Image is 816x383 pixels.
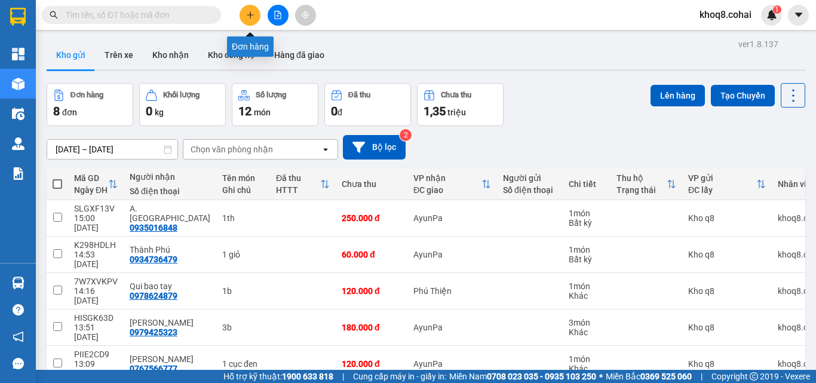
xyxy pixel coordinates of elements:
[788,5,809,26] button: caret-down
[688,323,766,332] div: Kho q8
[12,108,24,120] img: warehouse-icon
[413,185,481,195] div: ĐC giao
[640,372,692,381] strong: 0369 525 060
[274,11,282,19] span: file-add
[417,83,504,126] button: Chưa thu1,35 triệu
[295,5,316,26] button: aim
[276,185,320,195] div: HTTT
[74,250,118,269] div: 14:53 [DATE]
[222,173,264,183] div: Tên món
[688,185,756,195] div: ĐC lấy
[688,213,766,223] div: Kho q8
[616,173,667,183] div: Thu hộ
[688,359,766,369] div: Kho q8
[222,250,264,259] div: 1 giỏ
[569,327,605,337] div: Khác
[74,277,118,286] div: 7W7XVKPV
[139,83,226,126] button: Khối lượng0kg
[223,370,333,383] span: Hỗ trợ kỹ thuật:
[12,277,24,289] img: warehouse-icon
[413,213,491,223] div: AyunPa
[256,91,286,99] div: Số lượng
[130,354,210,364] div: Anh Đức
[130,186,210,196] div: Số điện thoại
[130,172,210,182] div: Người nhận
[611,168,682,200] th: Toggle SortBy
[711,85,775,106] button: Tạo Chuyến
[441,91,471,99] div: Chưa thu
[12,48,24,60] img: dashboard-icon
[690,7,761,22] span: khoq8.cohai
[130,364,177,373] div: 0767566777
[265,41,334,69] button: Hàng đã giao
[238,104,251,118] span: 12
[348,91,370,99] div: Đã thu
[282,372,333,381] strong: 1900 633 818
[342,250,401,259] div: 60.000 đ
[13,331,24,342] span: notification
[254,108,271,117] span: món
[342,213,401,223] div: 250.000 đ
[503,185,557,195] div: Số điện thoại
[569,318,605,327] div: 3 món
[74,359,118,378] div: 13:09 [DATE]
[74,323,118,342] div: 13:51 [DATE]
[413,250,491,259] div: AyunPa
[569,364,605,373] div: Khác
[13,304,24,315] span: question-circle
[688,250,766,259] div: Kho q8
[222,323,264,332] div: 3b
[246,11,254,19] span: plus
[68,168,124,200] th: Toggle SortBy
[47,41,95,69] button: Kho gửi
[331,104,338,118] span: 0
[569,255,605,264] div: Bất kỳ
[74,213,118,232] div: 15:00 [DATE]
[651,85,705,106] button: Lên hàng
[163,91,200,99] div: Khối lượng
[342,370,344,383] span: |
[47,83,133,126] button: Đơn hàng8đơn
[569,291,605,301] div: Khác
[74,185,108,195] div: Ngày ĐH
[270,168,336,200] th: Toggle SortBy
[130,204,210,223] div: A. Đức
[750,372,758,381] span: copyright
[130,318,210,327] div: Văn Dung
[95,41,143,69] button: Trên xe
[130,281,210,291] div: Qui bao tay
[222,213,264,223] div: 1th
[342,286,401,296] div: 120.000 đ
[276,173,320,183] div: Đã thu
[400,129,412,141] sup: 2
[447,108,466,117] span: triệu
[155,108,164,117] span: kg
[268,5,289,26] button: file-add
[74,240,118,250] div: K298HDLH
[569,179,605,189] div: Chi tiết
[12,137,24,150] img: warehouse-icon
[130,327,177,337] div: 0979425323
[222,286,264,296] div: 1b
[793,10,804,20] span: caret-down
[738,38,778,51] div: ver 1.8.137
[324,83,411,126] button: Đã thu0đ
[682,168,772,200] th: Toggle SortBy
[569,245,605,255] div: 1 món
[569,209,605,218] div: 1 món
[342,323,401,332] div: 180.000 đ
[13,358,24,369] span: message
[198,41,265,69] button: Kho công nợ
[47,140,177,159] input: Select a date range.
[413,173,481,183] div: VP nhận
[503,173,557,183] div: Người gửi
[130,245,210,255] div: Thành Phú
[232,83,318,126] button: Số lượng12món
[74,286,118,305] div: 14:16 [DATE]
[688,173,756,183] div: VP gửi
[74,204,118,213] div: SLGXF13V
[62,108,77,117] span: đơn
[766,10,777,20] img: icon-new-feature
[143,41,198,69] button: Kho nhận
[569,218,605,228] div: Bất kỳ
